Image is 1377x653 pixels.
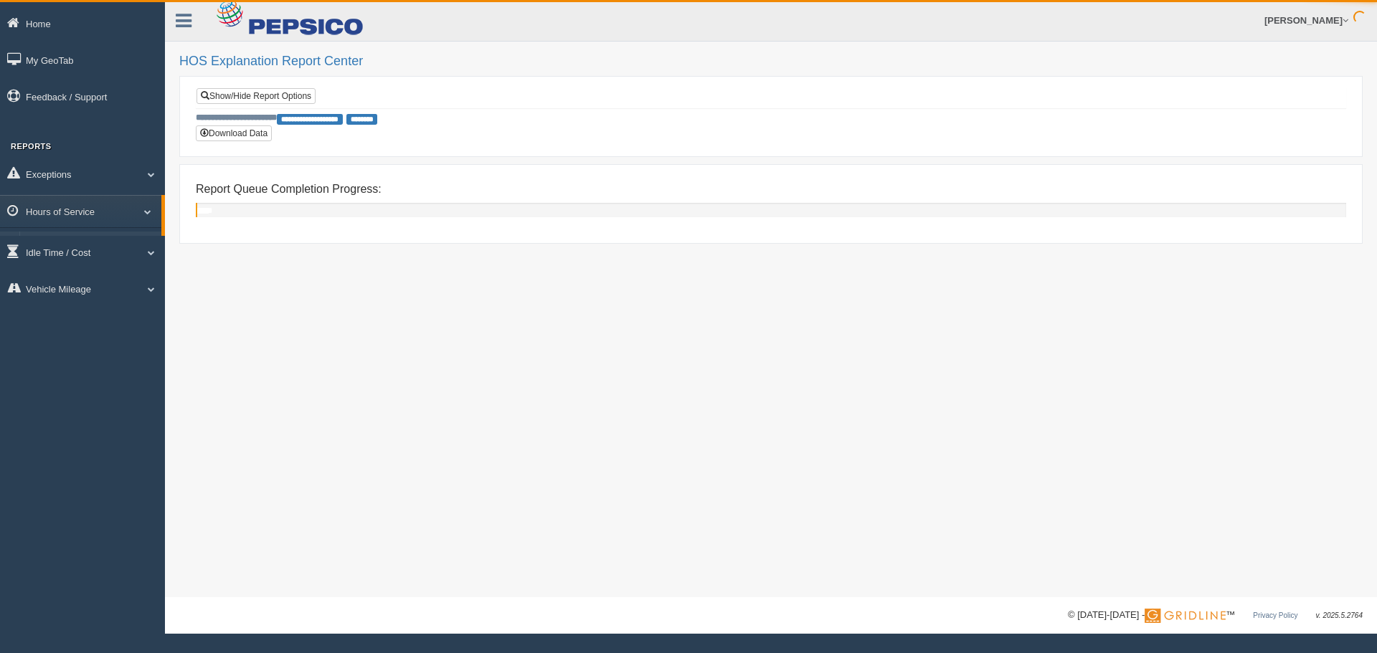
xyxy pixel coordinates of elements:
span: v. 2025.5.2764 [1316,611,1363,619]
img: Gridline [1145,609,1226,623]
a: Privacy Policy [1253,611,1297,619]
div: © [DATE]-[DATE] - ™ [1068,608,1363,623]
button: Download Data [196,125,272,141]
h2: HOS Explanation Report Center [179,54,1363,69]
a: Show/Hide Report Options [197,88,316,104]
h4: Report Queue Completion Progress: [196,183,1346,196]
a: HOS Explanation Reports [26,232,161,257]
